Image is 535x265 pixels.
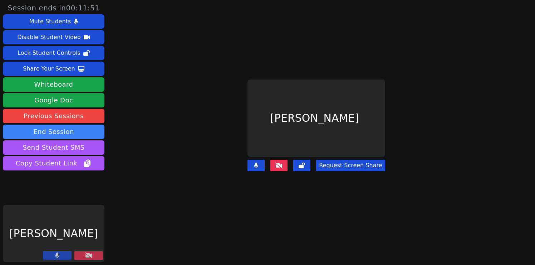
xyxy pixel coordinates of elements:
button: Copy Student Link [3,156,104,170]
button: Share Your Screen [3,62,104,76]
time: 00:11:51 [66,4,100,12]
span: Session ends in [8,3,100,13]
button: Send Student SMS [3,140,104,155]
div: Disable Student Video [17,32,80,43]
a: Google Doc [3,93,104,107]
button: Disable Student Video [3,30,104,44]
span: Copy Student Link [16,158,92,168]
div: [PERSON_NAME] [3,205,104,262]
div: Share Your Screen [23,63,75,74]
button: Mute Students [3,14,104,29]
a: Previous Sessions [3,109,104,123]
button: End Session [3,125,104,139]
div: Mute Students [29,16,71,27]
div: Lock Student Controls [18,47,80,59]
div: [PERSON_NAME] [247,79,385,157]
button: Whiteboard [3,77,104,92]
button: Lock Student Controls [3,46,104,60]
button: Request Screen Share [316,160,385,171]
